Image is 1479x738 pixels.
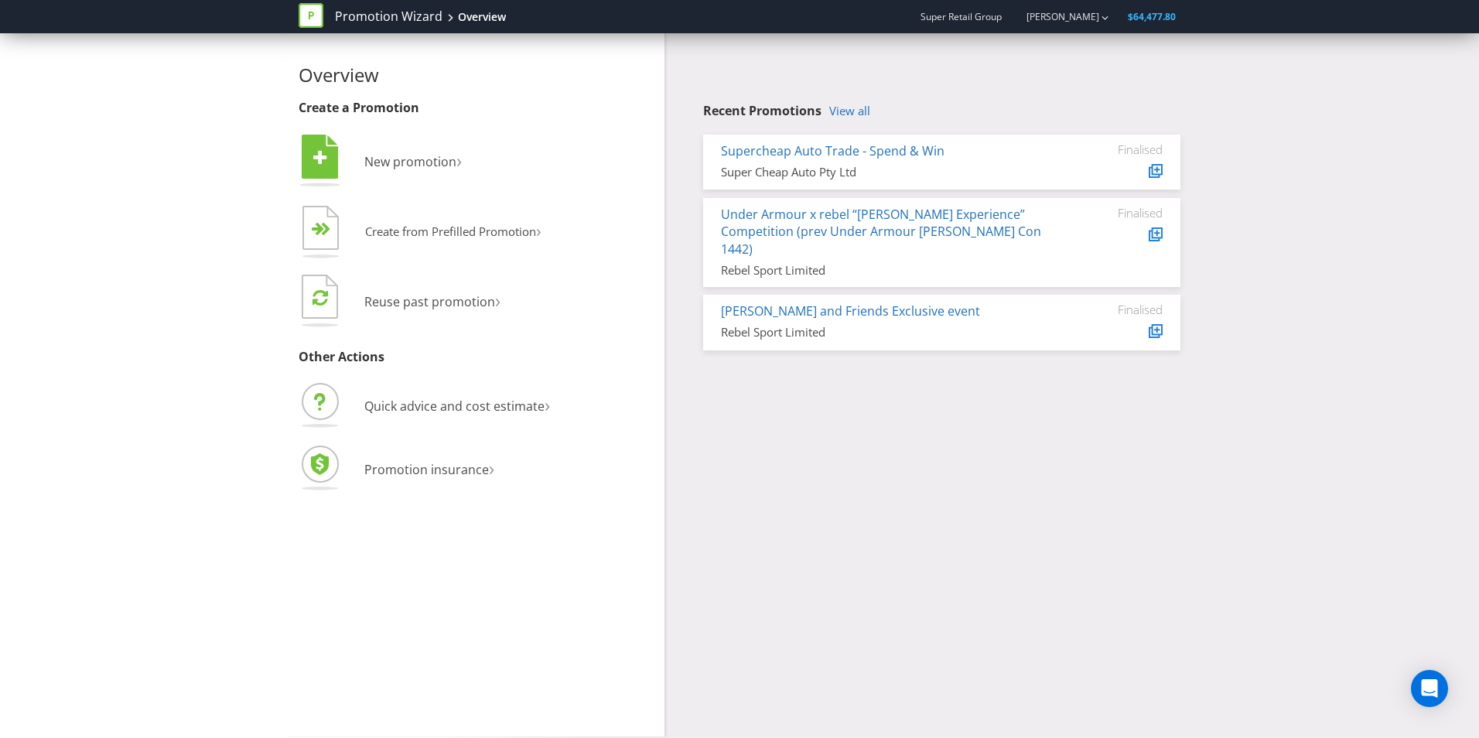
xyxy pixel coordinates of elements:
div: Finalised [1070,302,1163,316]
div: Super Cheap Auto Pty Ltd [721,164,1047,180]
a: View all [829,104,870,118]
div: Overview [458,9,506,25]
div: Rebel Sport Limited [721,262,1047,278]
span: › [536,218,541,242]
span: › [545,391,550,417]
span: › [495,287,500,313]
a: Promotion Wizard [335,8,442,26]
a: Supercheap Auto Trade - Spend & Win [721,142,944,159]
a: [PERSON_NAME] [1011,10,1099,23]
h3: Other Actions [299,350,653,364]
span: › [489,455,494,480]
button: Create from Prefilled Promotion› [299,202,542,264]
span: Quick advice and cost estimate [364,398,545,415]
span: Reuse past promotion [364,293,495,310]
tspan:  [313,289,328,306]
a: Promotion insurance› [299,461,494,478]
span: Create from Prefilled Promotion [365,224,536,239]
div: Open Intercom Messenger [1411,670,1448,707]
span: Promotion insurance [364,461,489,478]
span: › [456,147,462,173]
div: Finalised [1070,142,1163,156]
a: [PERSON_NAME] and Friends Exclusive event [721,302,980,319]
a: Under Armour x rebel “[PERSON_NAME] Experience” Competition (prev Under Armour [PERSON_NAME] Con ... [721,206,1041,258]
tspan:  [313,149,327,166]
span: New promotion [364,153,456,170]
h3: Create a Promotion [299,101,653,115]
span: Super Retail Group [921,10,1002,23]
tspan:  [321,222,331,237]
div: Rebel Sport Limited [721,324,1047,340]
a: Quick advice and cost estimate› [299,398,550,415]
div: Finalised [1070,206,1163,220]
span: $64,477.80 [1128,10,1176,23]
span: Recent Promotions [703,102,821,119]
h2: Overview [299,65,653,85]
